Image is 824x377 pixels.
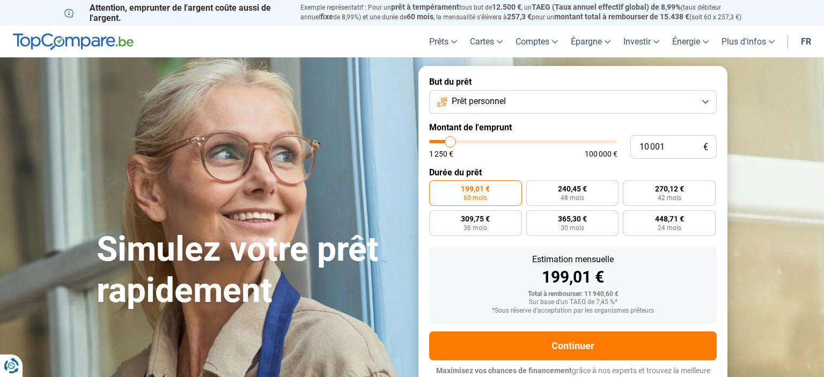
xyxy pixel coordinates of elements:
[617,26,666,57] a: Investir
[564,26,617,57] a: Épargne
[558,185,587,193] span: 240,45 €
[436,366,572,375] span: Maximisez vos chances de financement
[429,150,453,158] span: 1 250 €
[561,225,584,231] span: 30 mois
[13,33,134,50] img: TopCompare
[429,90,717,114] button: Prêt personnel
[429,331,717,360] button: Continuer
[438,269,708,285] div: 199,01 €
[423,26,464,57] a: Prêts
[461,215,490,223] span: 309,75 €
[658,195,681,201] span: 42 mois
[438,255,708,264] div: Estimation mensuelle
[407,12,433,21] span: 60 mois
[97,229,406,312] h1: Simulez votre prêt rapidement
[438,299,708,306] div: Sur base d'un TAEG de 7,45 %*
[658,225,681,231] span: 24 mois
[509,26,564,57] a: Comptes
[492,3,521,11] span: 12.500 €
[703,143,708,152] span: €
[461,185,490,193] span: 199,01 €
[585,150,617,158] span: 100 000 €
[666,26,715,57] a: Énergie
[532,3,681,11] span: TAEG (Taux annuel effectif global) de 8,99%
[438,307,708,315] div: *Sous réserve d'acceptation par les organismes prêteurs
[391,3,459,11] span: prêt à tempérament
[438,291,708,298] div: Total à rembourser: 11 940,60 €
[429,122,717,132] label: Montant de l'emprunt
[558,215,587,223] span: 365,30 €
[655,185,684,193] span: 270,12 €
[507,12,532,21] span: 257,3 €
[655,215,684,223] span: 448,71 €
[794,26,818,57] a: fr
[320,12,333,21] span: fixe
[452,95,506,107] span: Prêt personnel
[464,195,487,201] span: 60 mois
[464,26,509,57] a: Cartes
[561,195,584,201] span: 48 mois
[429,167,717,178] label: Durée du prêt
[64,3,288,23] p: Attention, emprunter de l'argent coûte aussi de l'argent.
[300,3,760,22] p: Exemple représentatif : Pour un tous but de , un (taux débiteur annuel de 8,99%) et une durée de ...
[464,225,487,231] span: 36 mois
[715,26,781,57] a: Plus d'infos
[429,77,717,87] label: But du prêt
[554,12,689,21] span: montant total à rembourser de 15.438 €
